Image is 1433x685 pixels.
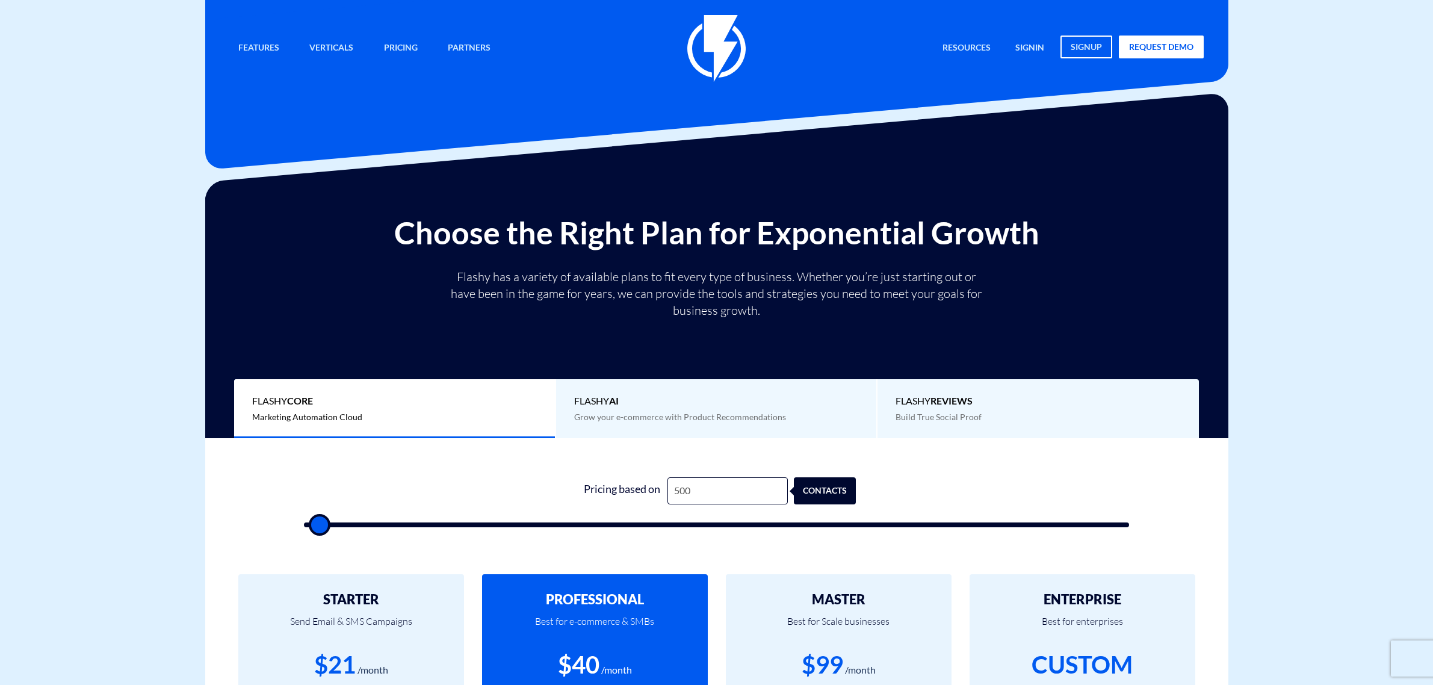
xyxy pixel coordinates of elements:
p: Send Email & SMS Campaigns [256,607,446,648]
a: signin [1006,36,1053,61]
h2: STARTER [256,592,446,607]
h2: Choose the Right Plan for Exponential Growth [214,215,1219,250]
span: Flashy [252,394,537,408]
b: Core [287,395,313,406]
div: $99 [802,648,843,682]
h2: MASTER [744,592,933,607]
b: AI [609,395,619,406]
div: /month [601,663,632,677]
div: /month [845,663,876,677]
a: Verticals [300,36,362,61]
div: contacts [800,477,862,504]
div: CUSTOM [1032,648,1133,682]
span: Marketing Automation Cloud [252,412,362,422]
a: Features [229,36,288,61]
h2: ENTERPRISE [988,592,1177,607]
a: Resources [933,36,1000,61]
div: Pricing based on [577,477,667,504]
span: Grow your e-commerce with Product Recommendations [574,412,786,422]
a: signup [1060,36,1112,58]
p: Flashy has a variety of available plans to fit every type of business. Whether you’re just starti... [446,268,988,319]
h2: PROFESSIONAL [500,592,690,607]
a: Pricing [375,36,427,61]
p: Best for Scale businesses [744,607,933,648]
span: Flashy [896,394,1181,408]
div: /month [357,663,388,677]
a: Partners [439,36,500,61]
span: Build True Social Proof [896,412,982,422]
span: Flashy [574,394,859,408]
a: request demo [1119,36,1204,58]
p: Best for enterprises [988,607,1177,648]
p: Best for e-commerce & SMBs [500,607,690,648]
div: $40 [558,648,599,682]
div: $21 [314,648,356,682]
b: REVIEWS [930,395,973,406]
